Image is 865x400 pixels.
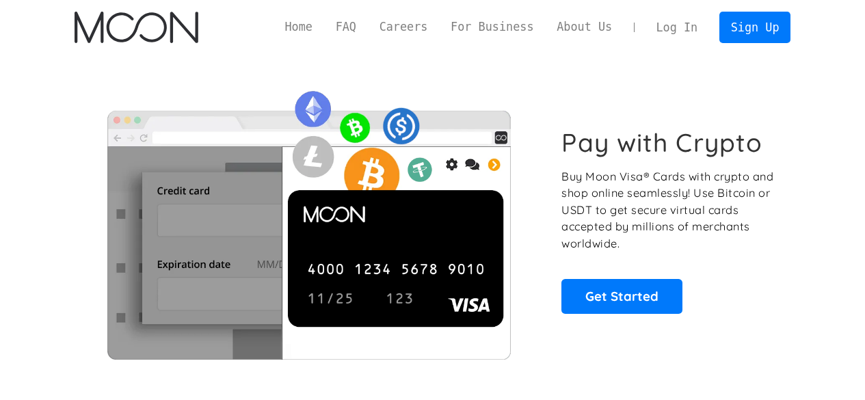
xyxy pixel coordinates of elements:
a: Careers [368,18,439,36]
a: Get Started [561,279,682,313]
a: home [75,12,198,43]
a: FAQ [324,18,368,36]
a: About Us [545,18,624,36]
p: Buy Moon Visa® Cards with crypto and shop online seamlessly! Use Bitcoin or USDT to get secure vi... [561,168,775,252]
a: Sign Up [719,12,790,42]
img: Moon Logo [75,12,198,43]
img: Moon Cards let you spend your crypto anywhere Visa is accepted. [75,81,543,359]
a: Home [274,18,324,36]
a: Log In [645,12,709,42]
h1: Pay with Crypto [561,127,762,158]
a: For Business [439,18,545,36]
